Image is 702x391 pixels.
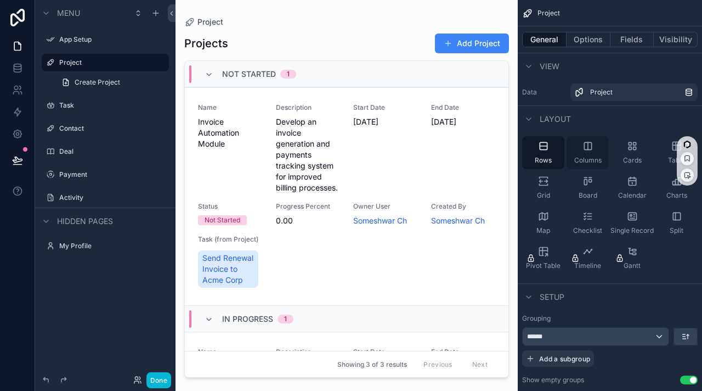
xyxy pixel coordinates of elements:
[655,171,698,204] button: Charts
[611,136,653,169] button: Cards
[287,70,290,79] div: 1
[655,206,698,239] button: Split
[540,61,559,72] span: View
[574,156,602,165] span: Columns
[59,193,167,202] label: Activity
[654,32,698,47] button: Visibility
[522,32,567,47] button: General
[522,88,566,97] label: Data
[539,355,590,363] span: Add a subgroup
[618,191,647,200] span: Calendar
[610,32,654,47] button: Fields
[522,171,564,204] button: Grid
[337,360,407,369] span: Showing 3 of 3 results
[611,206,653,239] button: Single Record
[75,78,120,87] span: Create Project
[567,171,609,204] button: Board
[536,226,550,235] span: Map
[535,156,552,165] span: Rows
[57,8,80,19] span: Menu
[537,191,550,200] span: Grid
[59,124,167,133] label: Contact
[222,69,276,80] span: Not Started
[655,136,698,169] button: Table
[670,226,683,235] span: Split
[579,191,597,200] span: Board
[567,242,609,275] button: Timeline
[59,101,167,110] label: Task
[59,35,167,44] label: App Setup
[567,32,610,47] button: Options
[522,242,564,275] button: Pivot Table
[540,292,564,303] span: Setup
[574,261,601,270] span: Timeline
[567,136,609,169] button: Columns
[610,226,654,235] span: Single Record
[537,9,560,18] span: Project
[611,171,653,204] button: Calendar
[57,216,113,227] span: Hidden pages
[624,261,641,270] span: Gantt
[59,147,167,156] label: Deal
[284,315,287,323] div: 1
[573,226,602,235] span: Checklist
[567,206,609,239] button: Checklist
[611,242,653,275] button: Gantt
[590,88,613,97] span: Project
[522,136,564,169] button: Rows
[540,114,571,125] span: Layout
[522,314,551,323] label: Grouping
[666,191,687,200] span: Charts
[668,156,685,165] span: Table
[522,206,564,239] button: Map
[623,156,642,165] span: Cards
[59,58,162,67] label: Project
[222,314,273,325] span: In Progress
[146,372,171,388] button: Done
[570,83,698,101] a: Project
[526,261,561,270] span: Pivot Table
[59,170,167,179] label: Payment
[59,242,167,250] label: My Profile
[522,350,594,367] button: Add a subgroup
[55,74,169,91] a: Create Project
